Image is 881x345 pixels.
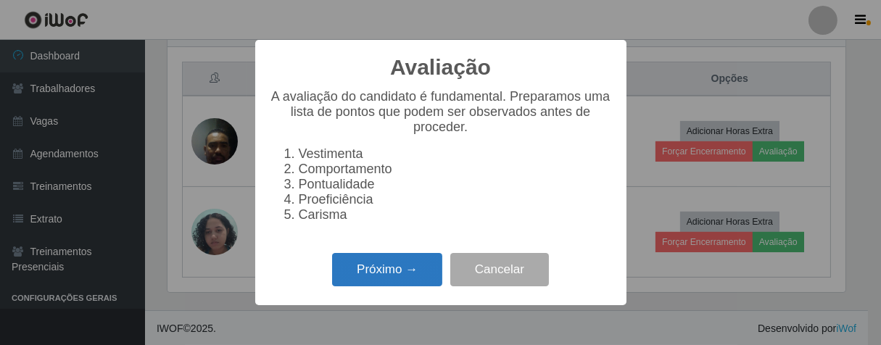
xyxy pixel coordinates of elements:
li: Pontualidade [299,177,612,192]
li: Comportamento [299,162,612,177]
button: Cancelar [450,253,549,287]
li: Carisma [299,207,612,223]
h2: Avaliação [390,54,491,80]
li: Vestimenta [299,146,612,162]
p: A avaliação do candidato é fundamental. Preparamos uma lista de pontos que podem ser observados a... [270,89,612,135]
li: Proeficiência [299,192,612,207]
button: Próximo → [332,253,442,287]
